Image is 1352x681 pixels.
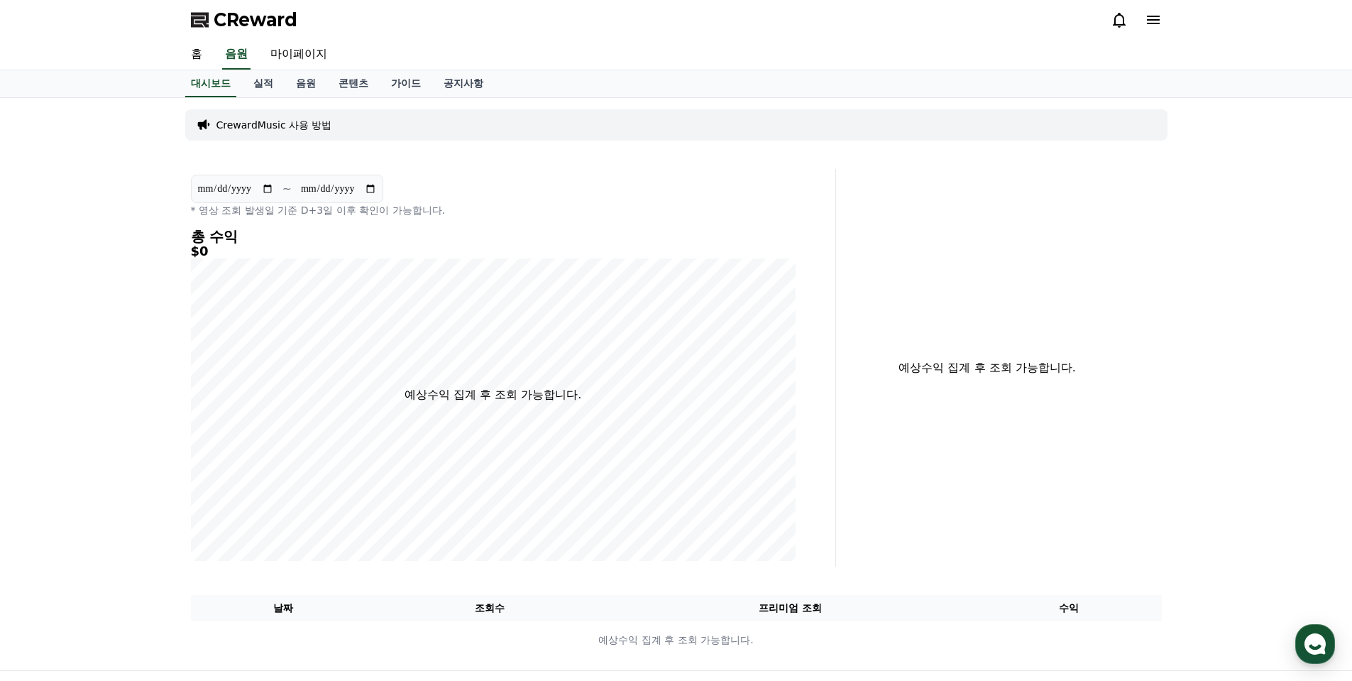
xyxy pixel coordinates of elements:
[180,40,214,70] a: 홈
[285,70,327,97] a: 음원
[380,70,432,97] a: 가이드
[191,595,376,621] th: 날짜
[192,633,1161,648] p: 예상수익 집계 후 조회 가능합니다.
[4,450,94,486] a: 홈
[432,70,495,97] a: 공지사항
[259,40,339,70] a: 마이페이지
[216,118,332,132] a: CrewardMusic 사용 방법
[191,229,796,244] h4: 총 수익
[977,595,1162,621] th: 수익
[327,70,380,97] a: 콘텐츠
[191,244,796,258] h5: $0
[214,9,297,31] span: CReward
[375,595,603,621] th: 조회수
[219,472,236,483] span: 설정
[604,595,977,621] th: 프리미엄 조회
[94,450,183,486] a: 대화
[847,359,1128,376] p: 예상수익 집계 후 조회 가능합니다.
[222,40,251,70] a: 음원
[242,70,285,97] a: 실적
[185,70,236,97] a: 대시보드
[191,9,297,31] a: CReward
[183,450,273,486] a: 설정
[405,386,581,403] p: 예상수익 집계 후 조회 가능합니다.
[45,472,53,483] span: 홈
[191,203,796,217] p: * 영상 조회 발생일 기준 D+3일 이후 확인이 가능합니다.
[282,180,292,197] p: ~
[130,472,147,484] span: 대화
